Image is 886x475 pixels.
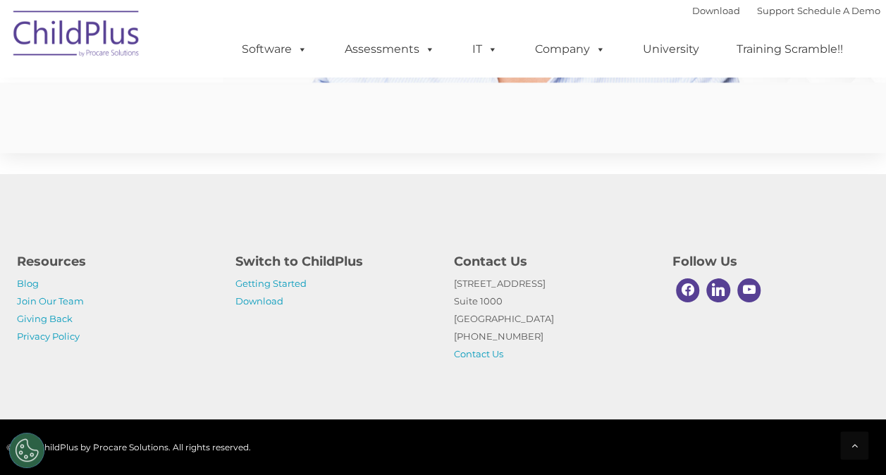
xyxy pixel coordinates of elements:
[521,35,620,63] a: Company
[228,35,321,63] a: Software
[692,5,740,16] a: Download
[703,275,734,306] a: Linkedin
[454,348,503,359] a: Contact Us
[17,331,80,342] a: Privacy Policy
[17,295,84,307] a: Join Our Team
[235,295,283,307] a: Download
[672,252,870,271] h4: Follow Us
[629,35,713,63] a: University
[454,275,651,363] p: [STREET_ADDRESS] Suite 1000 [GEOGRAPHIC_DATA] [PHONE_NUMBER]
[17,313,73,324] a: Giving Back
[757,5,794,16] a: Support
[797,5,880,16] a: Schedule A Demo
[672,275,703,306] a: Facebook
[6,1,147,71] img: ChildPlus by Procare Solutions
[235,278,307,289] a: Getting Started
[17,278,39,289] a: Blog
[6,442,251,452] span: © 2025 ChildPlus by Procare Solutions. All rights reserved.
[722,35,857,63] a: Training Scramble!!
[331,35,449,63] a: Assessments
[9,433,44,468] button: Cookies Settings
[656,323,886,475] iframe: Chat Widget
[454,252,651,271] h4: Contact Us
[17,252,214,271] h4: Resources
[458,35,512,63] a: IT
[692,5,880,16] font: |
[734,275,765,306] a: Youtube
[235,252,433,271] h4: Switch to ChildPlus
